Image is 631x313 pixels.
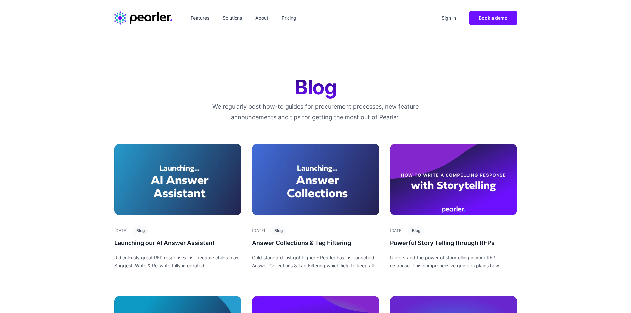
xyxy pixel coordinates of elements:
span: Answer Collections & Tag Filtering [252,239,351,246]
a: Home [114,11,172,25]
a: Understand the power of storytelling in your RFP response. This comprehensive guide explains how ... [390,144,517,270]
h1: Blog [210,76,422,99]
time: [DATE] [390,228,403,233]
a: Solutions [220,13,245,23]
a: Gold standard just got higher - Pearler has just launched Answer Collections & Tag Filtering whic... [252,144,379,270]
a: Sign in [439,13,459,23]
span: Blog [408,226,424,235]
span: Powerful Story Telling through RFPs [390,239,495,246]
span: Launching our AI Answer Assistant [114,239,215,246]
time: [DATE] [252,228,265,233]
span: Blog [132,226,149,235]
span: Blog [270,226,287,235]
span: Book a demo [479,15,508,21]
a: Ridiculously great RFP responses just became childs play. Suggest, Write & Re-write fully integra... [114,144,241,270]
a: Book a demo [469,11,517,25]
a: Features [188,13,212,23]
p: We regularly post how-to guides for procurement processes, new feature announcements and tips for... [210,101,422,123]
a: About [253,13,271,23]
a: Pricing [279,13,299,23]
time: [DATE] [114,228,127,233]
